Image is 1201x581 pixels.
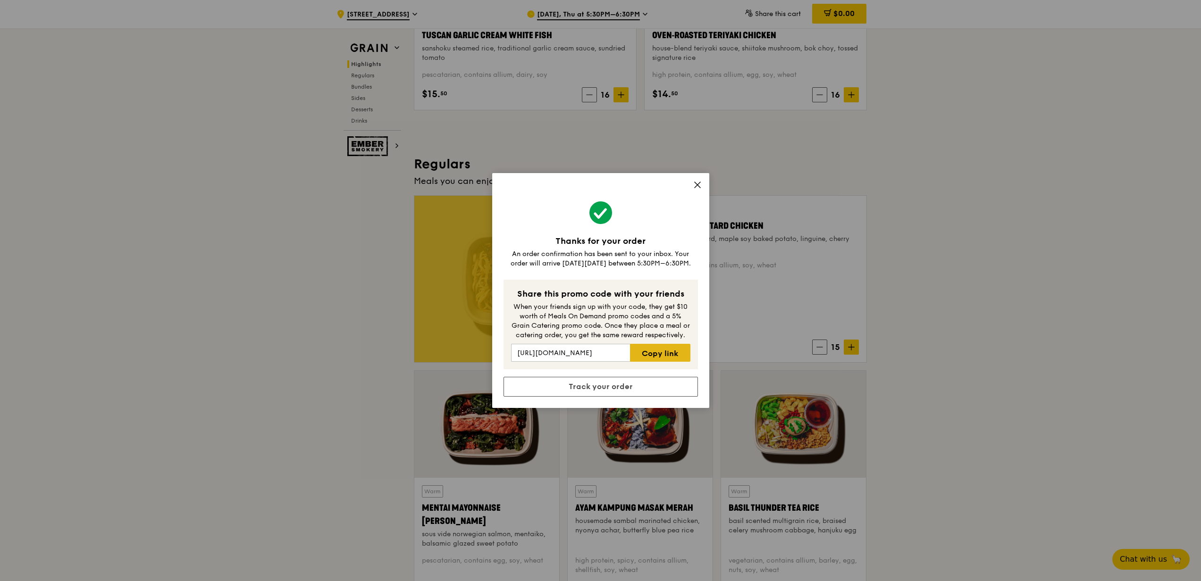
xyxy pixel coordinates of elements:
[511,302,690,340] div: When your friends sign up with your code, they get $10 worth of Meals On Demand promo codes and a...
[504,249,698,268] div: An order confirmation has been sent to your inbox. Your order will arrive [DATE][DATE] between 5:...
[600,192,601,192] img: aff_l
[504,377,698,397] a: Track your order
[630,344,690,362] a: Copy link
[511,287,690,300] div: Share this promo code with your friends
[504,234,698,248] div: Thanks for your order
